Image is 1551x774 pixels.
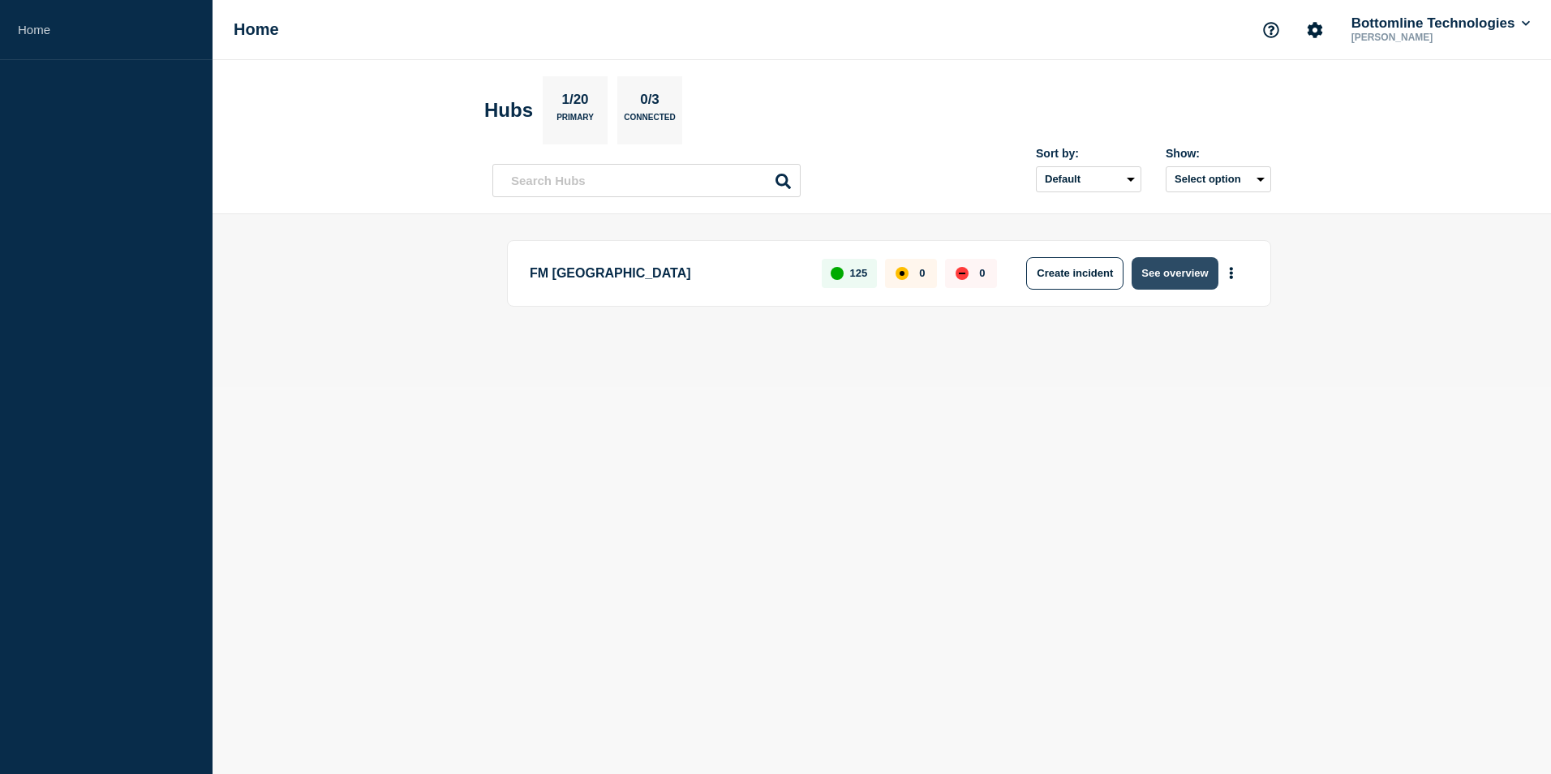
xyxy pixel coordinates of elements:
[492,164,801,197] input: Search Hubs
[556,113,594,130] p: Primary
[1221,258,1242,288] button: More actions
[1348,32,1517,43] p: [PERSON_NAME]
[1166,147,1271,160] div: Show:
[634,92,666,113] p: 0/3
[1036,147,1141,160] div: Sort by:
[896,267,909,280] div: affected
[530,257,803,290] p: FM [GEOGRAPHIC_DATA]
[956,267,969,280] div: down
[831,267,844,280] div: up
[234,20,279,39] h1: Home
[1026,257,1124,290] button: Create incident
[1132,257,1218,290] button: See overview
[1348,15,1533,32] button: Bottomline Technologies
[624,113,675,130] p: Connected
[979,267,985,279] p: 0
[484,99,533,122] h2: Hubs
[1036,166,1141,192] select: Sort by
[850,267,868,279] p: 125
[919,267,925,279] p: 0
[556,92,595,113] p: 1/20
[1254,13,1288,47] button: Support
[1298,13,1332,47] button: Account settings
[1166,166,1271,192] button: Select option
